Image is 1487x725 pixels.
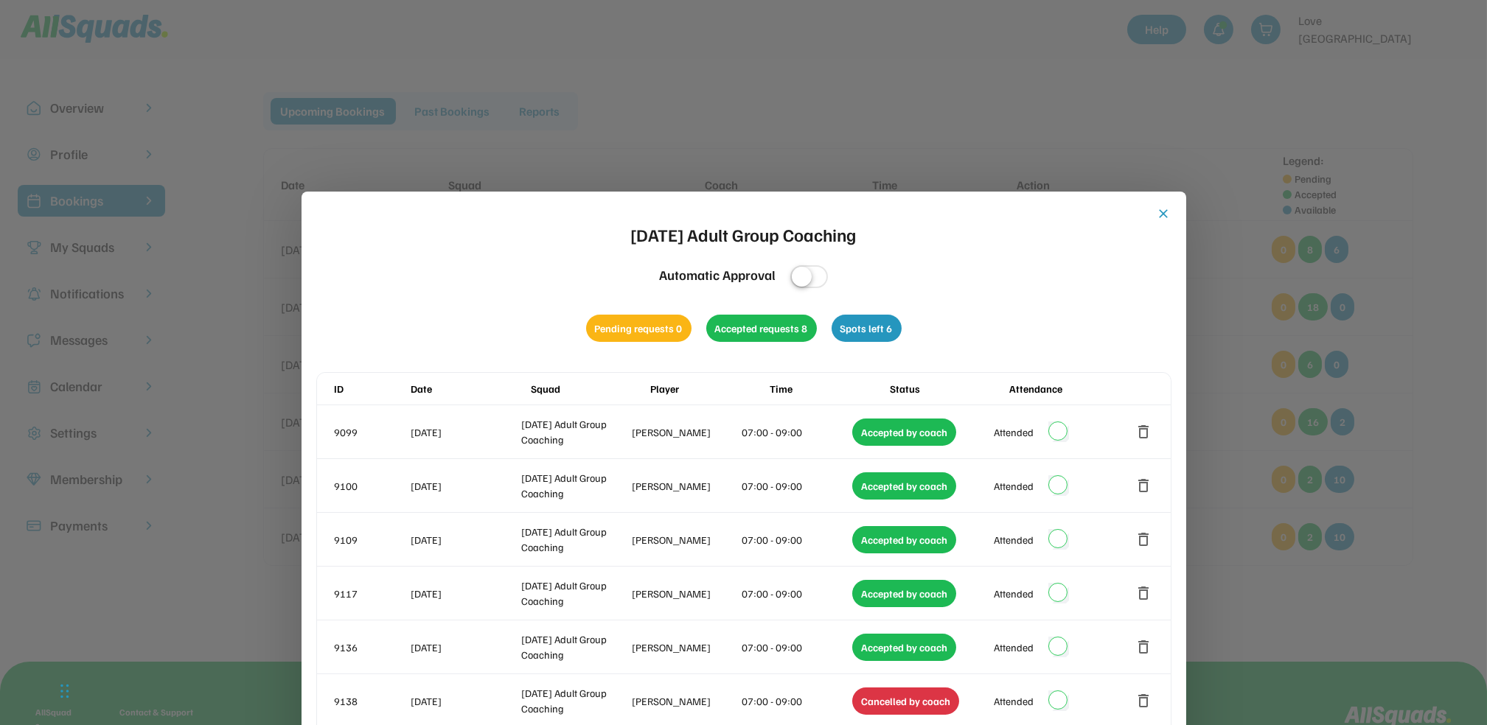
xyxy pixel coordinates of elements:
[335,532,408,547] div: 9109
[994,640,1034,655] div: Attended
[335,424,408,440] div: 9099
[411,640,519,655] div: [DATE]
[335,693,408,709] div: 9138
[632,532,739,547] div: [PERSON_NAME]
[1009,381,1126,396] div: Attendance
[521,631,629,662] div: [DATE] Adult Group Coaching
[742,693,850,709] div: 07:00 - 09:00
[994,424,1034,440] div: Attended
[852,687,959,715] div: Cancelled by coach
[631,221,857,248] div: [DATE] Adult Group Coaching
[994,478,1034,494] div: Attended
[1135,423,1153,441] button: delete
[832,315,902,342] div: Spots left 6
[411,381,528,396] div: Date
[1135,692,1153,710] button: delete
[1135,584,1153,602] button: delete
[335,586,408,601] div: 9117
[852,526,956,553] div: Accepted by coach
[706,315,817,342] div: Accepted requests 8
[632,693,739,709] div: [PERSON_NAME]
[632,478,739,494] div: [PERSON_NAME]
[1135,477,1153,494] button: delete
[411,693,519,709] div: [DATE]
[411,424,519,440] div: [DATE]
[521,685,629,716] div: [DATE] Adult Group Coaching
[852,418,956,446] div: Accepted by coach
[521,578,629,609] div: [DATE] Adult Group Coaching
[742,532,850,547] div: 07:00 - 09:00
[742,478,850,494] div: 07:00 - 09:00
[1135,530,1153,548] button: delete
[659,265,776,285] div: Automatic Approval
[994,532,1034,547] div: Attended
[335,640,408,655] div: 9136
[521,524,629,555] div: [DATE] Adult Group Coaching
[852,634,956,661] div: Accepted by coach
[1157,206,1171,221] button: close
[586,315,692,342] div: Pending requests 0
[411,478,519,494] div: [DATE]
[411,586,519,601] div: [DATE]
[742,424,850,440] div: 07:00 - 09:00
[994,693,1034,709] div: Attended
[770,381,886,396] div: Time
[335,478,408,494] div: 9100
[742,586,850,601] div: 07:00 - 09:00
[521,416,629,447] div: [DATE] Adult Group Coaching
[852,580,956,607] div: Accepted by coach
[632,424,739,440] div: [PERSON_NAME]
[411,532,519,547] div: [DATE]
[632,586,739,601] div: [PERSON_NAME]
[521,470,629,501] div: [DATE] Adult Group Coaching
[994,586,1034,601] div: Attended
[742,640,850,655] div: 07:00 - 09:00
[531,381,647,396] div: Squad
[852,472,956,500] div: Accepted by coach
[650,381,767,396] div: Player
[632,640,739,655] div: [PERSON_NAME]
[890,381,1006,396] div: Status
[1135,638,1153,656] button: delete
[335,381,408,396] div: ID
